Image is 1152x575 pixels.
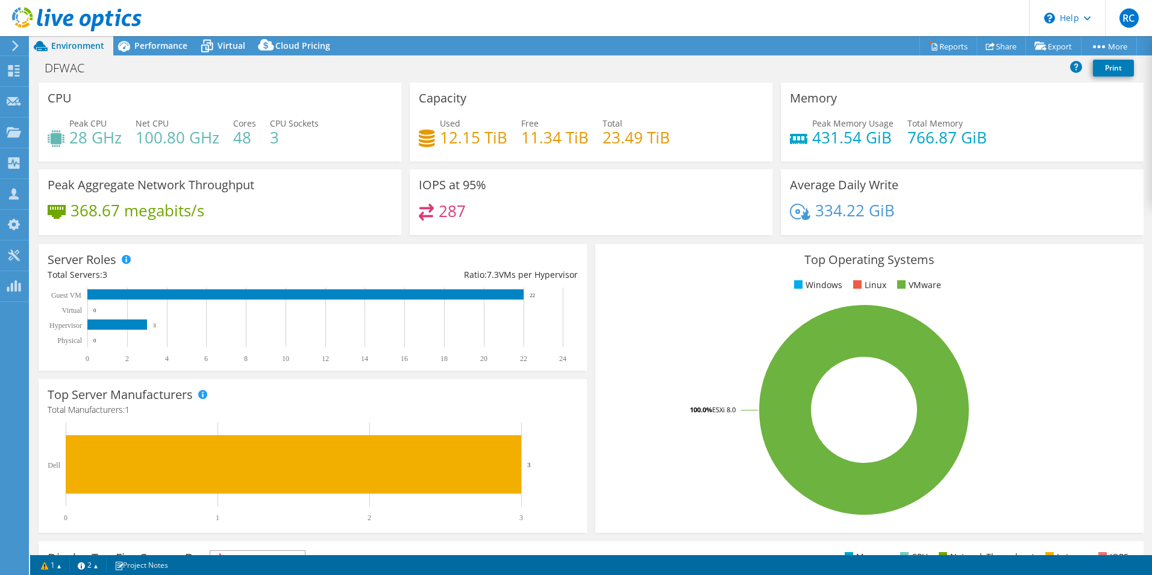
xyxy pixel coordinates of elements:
span: Peak CPU [69,118,107,129]
a: Reports [919,37,977,55]
span: Performance [134,40,187,51]
h3: Peak Aggregate Network Throughput [48,178,254,192]
text: 20 [480,354,487,363]
span: RC [1119,8,1139,28]
text: 2 [125,354,129,363]
li: Linux [850,278,886,292]
span: Environment [51,40,104,51]
span: Cores [233,118,256,129]
h4: 287 [439,204,466,218]
tspan: 100.0% [690,405,712,414]
h1: DFWAC [39,61,103,75]
h3: Capacity [419,92,466,105]
text: 0 [93,338,96,344]
text: 18 [440,354,448,363]
text: 4 [165,354,169,363]
text: 22 [520,354,527,363]
text: 6 [204,354,208,363]
text: Hypervisor [49,321,82,330]
h4: 334.22 GiB [815,204,895,217]
h4: 766.87 GiB [907,131,987,144]
h3: Top Operating Systems [604,253,1135,266]
span: 3 [102,269,107,280]
span: IOPS [210,551,305,565]
text: 3 [153,322,156,328]
span: 1 [125,404,130,415]
span: Cloud Pricing [275,40,330,51]
text: 12 [322,354,329,363]
text: 0 [86,354,89,363]
div: Total Servers: [48,268,313,281]
text: 1 [216,514,219,522]
text: 24 [559,354,566,363]
svg: \n [1044,13,1055,24]
span: Total Memory [907,118,963,129]
text: 3 [519,514,523,522]
span: Net CPU [136,118,169,129]
span: CPU Sockets [270,118,319,129]
span: Total [603,118,622,129]
h3: Average Daily Write [790,178,898,192]
h3: Top Server Manufacturers [48,388,193,401]
h3: Memory [790,92,837,105]
text: 8 [244,354,248,363]
a: Export [1025,37,1082,55]
h4: 3 [270,131,319,144]
text: 22 [530,292,535,298]
tspan: ESXi 8.0 [712,405,736,414]
div: Ratio: VMs per Hypervisor [313,268,578,281]
li: Memory [842,550,889,564]
text: 0 [64,514,67,522]
li: Windows [791,278,842,292]
li: VMware [894,278,941,292]
h3: Server Roles [48,253,116,266]
a: More [1081,37,1137,55]
h4: 100.80 GHz [136,131,219,144]
h4: Total Manufacturers: [48,403,578,416]
h4: 11.34 TiB [521,131,589,144]
a: Share [977,37,1026,55]
h3: IOPS at 95% [419,178,486,192]
span: 7.3 [487,269,499,280]
h4: 48 [233,131,256,144]
text: 10 [282,354,289,363]
text: Dell [48,461,60,470]
span: Used [440,118,460,129]
span: Peak Memory Usage [812,118,894,129]
text: 14 [361,354,368,363]
li: Network Throughput [936,550,1035,564]
text: 0 [93,307,96,313]
h4: 368.67 megabits/s [70,204,204,217]
h4: 28 GHz [69,131,122,144]
a: Print [1093,60,1134,77]
text: Virtual [62,306,83,315]
h4: 23.49 TiB [603,131,670,144]
a: 1 [33,558,70,573]
li: CPU [897,550,928,564]
text: Physical [57,336,82,345]
a: 2 [69,558,107,573]
text: 2 [368,514,371,522]
text: 3 [527,461,531,468]
h4: 12.15 TiB [440,131,507,144]
a: Project Notes [106,558,177,573]
text: Guest VM [51,291,81,300]
span: Free [521,118,539,129]
h3: CPU [48,92,72,105]
span: Virtual [218,40,245,51]
h4: 431.54 GiB [812,131,894,144]
li: Latency [1042,550,1088,564]
text: 16 [401,354,408,363]
li: IOPS [1095,550,1129,564]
